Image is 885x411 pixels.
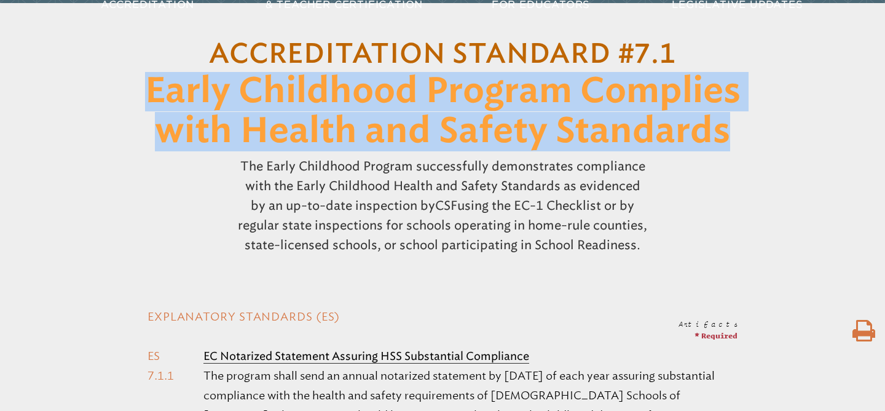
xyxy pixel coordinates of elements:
[184,151,701,260] p: The Early Childhood Program successfully demonstrates compliance with the Early Childhood Health ...
[147,309,737,325] h2: Explanatory Standards (ES)
[203,349,529,363] b: EC Notarized Statement Assuring HSS Substantial Compliance
[435,198,457,213] span: CSF
[678,319,737,328] span: Artifacts
[145,74,741,148] span: Early Childhood Program Complies with Health and Safety Standards
[694,331,737,340] span: * Required
[209,41,676,68] a: Accreditation Standard #7.1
